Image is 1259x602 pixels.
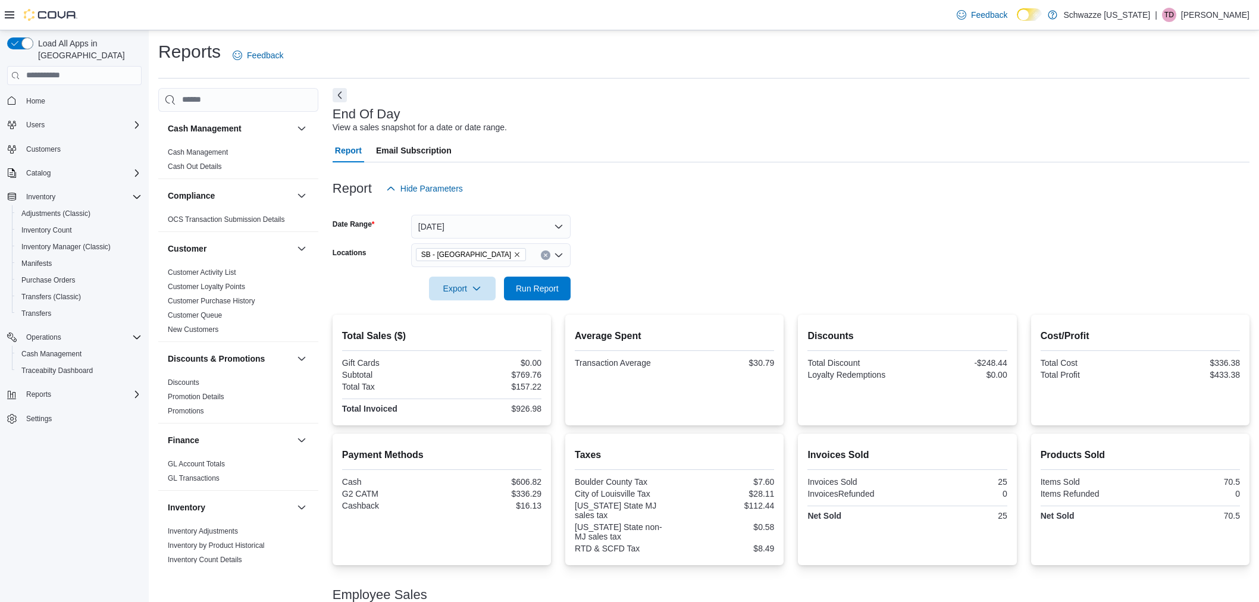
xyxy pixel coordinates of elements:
[21,349,82,359] span: Cash Management
[444,489,541,498] div: $336.29
[168,243,292,255] button: Customer
[910,477,1007,487] div: 25
[1162,8,1176,22] div: Thomas Diperna
[1164,8,1174,22] span: TD
[1063,8,1150,22] p: Schwazze [US_STATE]
[21,190,142,204] span: Inventory
[158,40,221,64] h1: Reports
[168,283,245,291] a: Customer Loyalty Points
[17,290,142,304] span: Transfers (Classic)
[168,474,220,482] a: GL Transactions
[168,148,228,156] a: Cash Management
[575,448,774,462] h2: Taxes
[342,404,397,413] strong: Total Invoiced
[21,259,52,268] span: Manifests
[168,162,222,171] span: Cash Out Details
[168,123,242,134] h3: Cash Management
[17,223,142,237] span: Inventory Count
[807,329,1007,343] h2: Discounts
[26,96,45,106] span: Home
[158,265,318,341] div: Customer
[17,273,80,287] a: Purchase Orders
[2,410,146,427] button: Settings
[21,142,65,156] a: Customers
[21,93,142,108] span: Home
[158,145,318,178] div: Cash Management
[33,37,142,61] span: Load All Apps in [GEOGRAPHIC_DATA]
[554,250,563,260] button: Open list of options
[168,474,220,483] span: GL Transactions
[295,121,309,136] button: Cash Management
[295,189,309,203] button: Compliance
[21,142,142,156] span: Customers
[342,448,541,462] h2: Payment Methods
[168,434,292,446] button: Finance
[910,358,1007,368] div: -$248.44
[168,459,225,469] span: GL Account Totals
[416,248,526,261] span: SB - Louisville
[168,556,242,564] a: Inventory Count Details
[17,206,95,221] a: Adjustments (Classic)
[168,297,255,305] a: Customer Purchase History
[1041,358,1138,368] div: Total Cost
[17,363,98,378] a: Traceabilty Dashboard
[342,370,440,380] div: Subtotal
[1041,329,1240,343] h2: Cost/Profit
[158,212,318,231] div: Compliance
[21,118,142,132] span: Users
[2,329,146,346] button: Operations
[26,145,61,154] span: Customers
[158,375,318,423] div: Discounts & Promotions
[342,329,541,343] h2: Total Sales ($)
[910,489,1007,498] div: 0
[333,588,427,602] h3: Employee Sales
[17,256,57,271] a: Manifests
[12,362,146,379] button: Traceabilty Dashboard
[677,358,775,368] div: $30.79
[376,139,452,162] span: Email Subscription
[1142,370,1240,380] div: $433.38
[21,330,142,344] span: Operations
[17,273,142,287] span: Purchase Orders
[342,489,440,498] div: G2 CATM
[21,225,72,235] span: Inventory Count
[1041,370,1138,380] div: Total Profit
[444,358,541,368] div: $0.00
[333,88,347,102] button: Next
[168,325,218,334] span: New Customers
[168,123,292,134] button: Cash Management
[168,434,199,446] h3: Finance
[807,448,1007,462] h2: Invoices Sold
[333,248,367,258] label: Locations
[168,393,224,401] a: Promotion Details
[677,477,775,487] div: $7.60
[677,489,775,498] div: $28.11
[1181,8,1249,22] p: [PERSON_NAME]
[2,189,146,205] button: Inventory
[21,309,51,318] span: Transfers
[1142,489,1240,498] div: 0
[17,240,142,254] span: Inventory Manager (Classic)
[575,358,672,368] div: Transaction Average
[1142,477,1240,487] div: 70.5
[168,526,238,536] span: Inventory Adjustments
[12,222,146,239] button: Inventory Count
[26,168,51,178] span: Catalog
[168,353,292,365] button: Discounts & Promotions
[21,387,56,402] button: Reports
[516,283,559,294] span: Run Report
[381,177,468,200] button: Hide Parameters
[1041,511,1075,521] strong: Net Sold
[17,306,56,321] a: Transfers
[444,477,541,487] div: $606.82
[444,404,541,413] div: $926.98
[429,277,496,300] button: Export
[17,240,115,254] a: Inventory Manager (Classic)
[168,148,228,157] span: Cash Management
[2,140,146,158] button: Customers
[168,215,285,224] a: OCS Transaction Submission Details
[421,249,511,261] span: SB - [GEOGRAPHIC_DATA]
[504,277,571,300] button: Run Report
[228,43,288,67] a: Feedback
